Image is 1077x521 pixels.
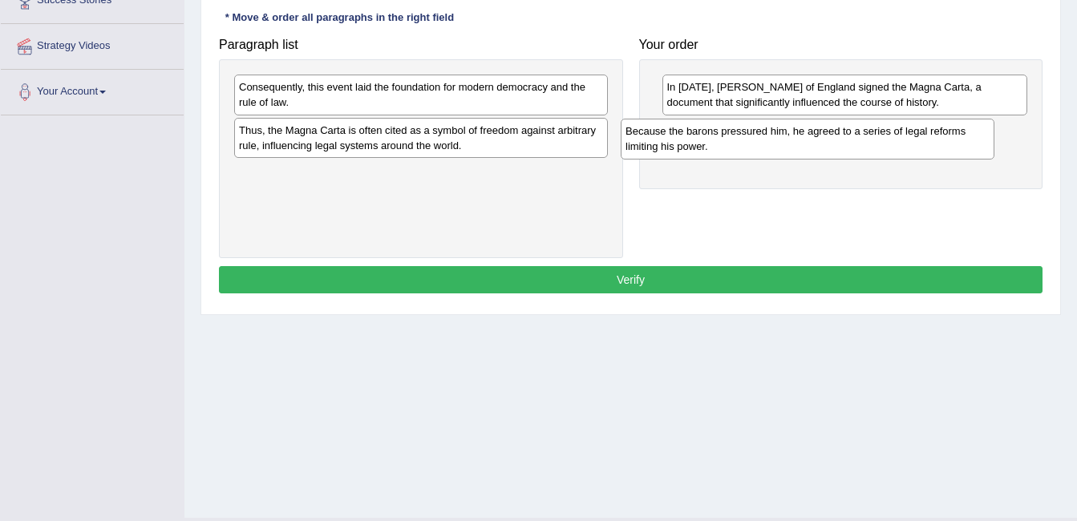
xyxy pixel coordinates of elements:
h4: Your order [639,38,1043,52]
div: Because the barons pressured him, he agreed to a series of legal reforms limiting his power. [621,119,994,159]
a: Your Account [1,70,184,110]
h4: Paragraph list [219,38,623,52]
a: Strategy Videos [1,24,184,64]
button: Verify [219,266,1043,293]
div: In [DATE], [PERSON_NAME] of England signed the Magna Carta, a document that significantly influen... [662,75,1028,115]
div: * Move & order all paragraphs in the right field [219,10,460,25]
div: Thus, the Magna Carta is often cited as a symbol of freedom against arbitrary rule, influencing l... [234,118,608,158]
div: Consequently, this event laid the foundation for modern democracy and the rule of law. [234,75,608,115]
